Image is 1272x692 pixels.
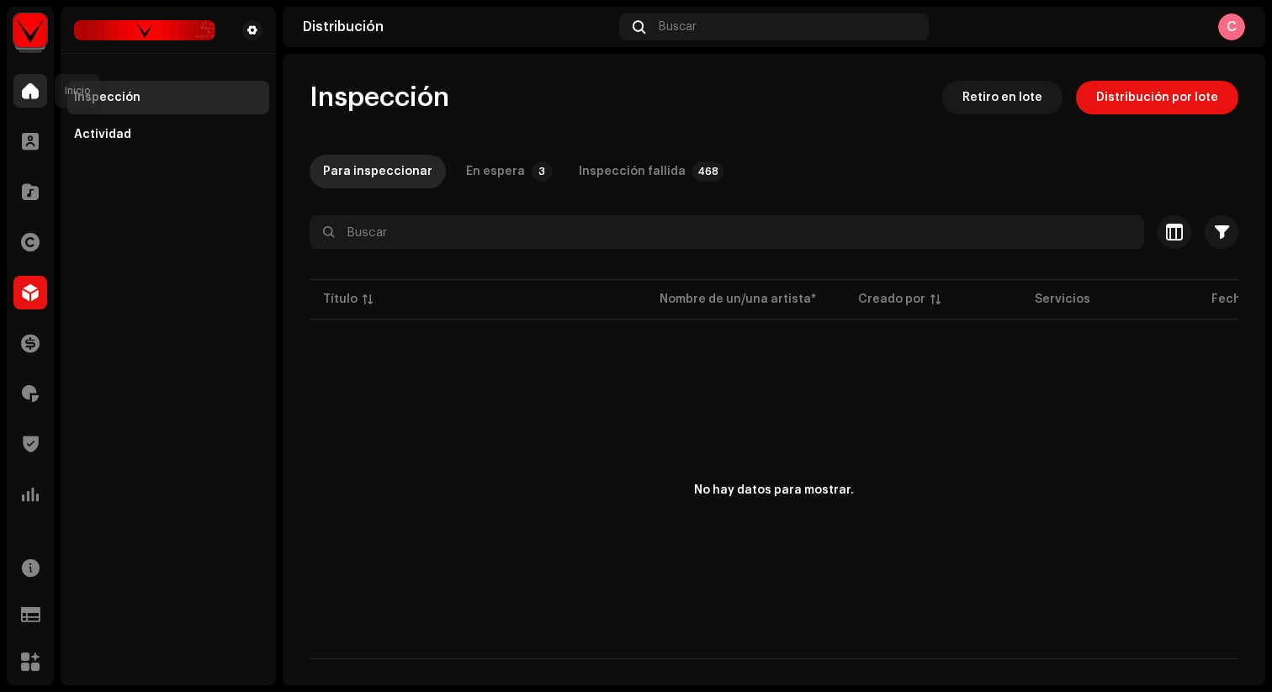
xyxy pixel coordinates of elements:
[694,482,854,499] div: No hay datos para mostrar.
[942,81,1063,114] button: Retiro en lote
[579,155,686,188] div: Inspección fallida
[1076,81,1238,114] button: Distribución por lote
[962,81,1042,114] span: Retiro en lote
[692,161,723,182] p-badge: 468
[67,118,269,151] re-m-nav-item: Actividad
[532,161,552,182] p-badge: 3
[1218,13,1245,40] div: C
[466,155,525,188] div: En espera
[74,20,215,40] img: 26733950-1179-44de-a046-c2265911bc0a
[67,81,269,114] re-m-nav-item: Inspección
[303,20,612,34] div: Distribución
[74,91,140,104] div: Inspección
[13,13,47,47] img: 965abd8d-6f4a-46fb-bcac-6c79d124f280
[1096,81,1218,114] span: Distribución por lote
[74,128,131,141] div: Actividad
[310,215,1144,249] input: Buscar
[659,20,697,34] span: Buscar
[310,81,449,114] span: Inspección
[323,155,432,188] div: Para inspeccionar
